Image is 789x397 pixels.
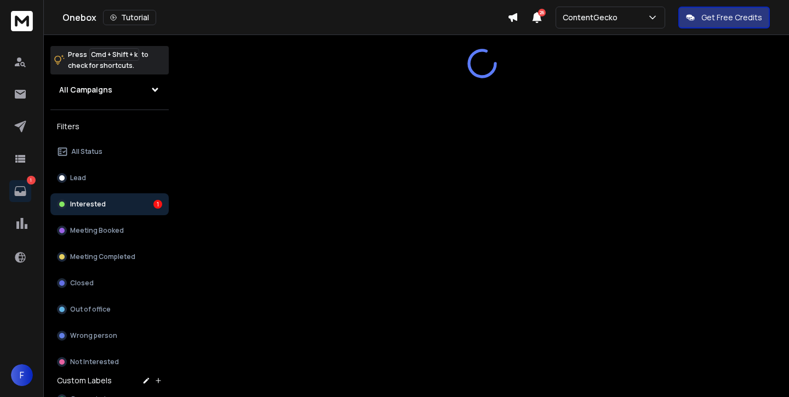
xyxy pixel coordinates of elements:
span: Cmd + Shift + k [89,48,139,61]
button: All Status [50,141,169,163]
button: Wrong person [50,325,169,347]
p: Closed [70,279,94,287]
p: Wrong person [70,331,117,340]
button: Closed [50,272,169,294]
p: ContentGecko [563,12,622,23]
h3: Custom Labels [57,375,112,386]
p: Press to check for shortcuts. [68,49,148,71]
button: F [11,364,33,386]
p: All Status [71,147,102,156]
p: Meeting Completed [70,252,135,261]
button: Out of office [50,298,169,320]
p: Meeting Booked [70,226,124,235]
button: Interested1 [50,193,169,215]
button: Not Interested [50,351,169,373]
div: 1 [153,200,162,209]
button: Tutorial [103,10,156,25]
button: Meeting Booked [50,220,169,241]
button: Get Free Credits [678,7,770,28]
div: Onebox [62,10,507,25]
h3: Filters [50,119,169,134]
span: 26 [538,9,546,16]
p: Get Free Credits [701,12,762,23]
p: Interested [70,200,106,209]
button: All Campaigns [50,79,169,101]
p: Lead [70,174,86,182]
p: Not Interested [70,358,119,366]
a: 1 [9,180,31,202]
p: Out of office [70,305,111,314]
p: 1 [27,176,36,185]
button: Meeting Completed [50,246,169,268]
h1: All Campaigns [59,84,112,95]
button: Lead [50,167,169,189]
